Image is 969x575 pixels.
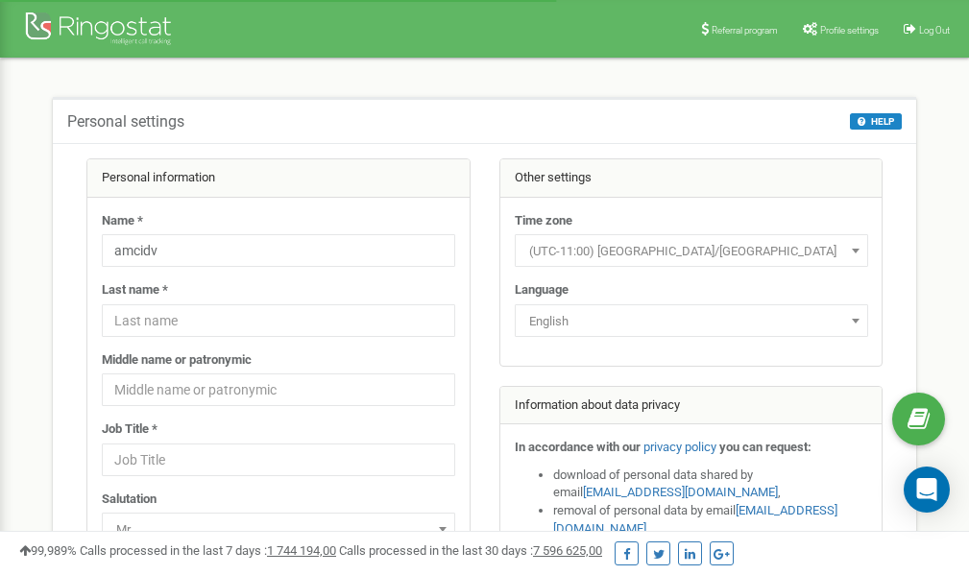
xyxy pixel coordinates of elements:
label: Salutation [102,491,157,509]
label: Last name * [102,281,168,299]
span: (UTC-11:00) Pacific/Midway [515,234,868,267]
label: Language [515,281,569,299]
span: English [515,304,868,337]
input: Middle name or patronymic [102,373,455,406]
a: [EMAIL_ADDRESS][DOMAIN_NAME] [583,485,778,499]
u: 1 744 194,00 [267,543,336,558]
span: 99,989% [19,543,77,558]
span: Log Out [919,25,950,36]
button: HELP [850,113,902,130]
strong: In accordance with our [515,440,641,454]
span: English [521,308,861,335]
label: Middle name or patronymic [102,351,252,370]
div: Information about data privacy [500,387,883,425]
input: Job Title [102,443,455,476]
li: download of personal data shared by email , [553,467,868,502]
u: 7 596 625,00 [533,543,602,558]
label: Time zone [515,212,572,230]
span: Referral program [712,25,778,36]
h5: Personal settings [67,113,184,131]
div: Other settings [500,159,883,198]
label: Job Title * [102,420,157,439]
span: (UTC-11:00) Pacific/Midway [521,238,861,265]
span: Mr. [109,516,448,543]
li: removal of personal data by email , [553,502,868,538]
label: Name * [102,212,143,230]
input: Name [102,234,455,267]
a: privacy policy [643,440,716,454]
div: Open Intercom Messenger [904,467,950,513]
strong: you can request: [719,440,812,454]
div: Personal information [87,159,470,198]
span: Calls processed in the last 7 days : [80,543,336,558]
span: Profile settings [820,25,879,36]
span: Mr. [102,513,455,545]
span: Calls processed in the last 30 days : [339,543,602,558]
input: Last name [102,304,455,337]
